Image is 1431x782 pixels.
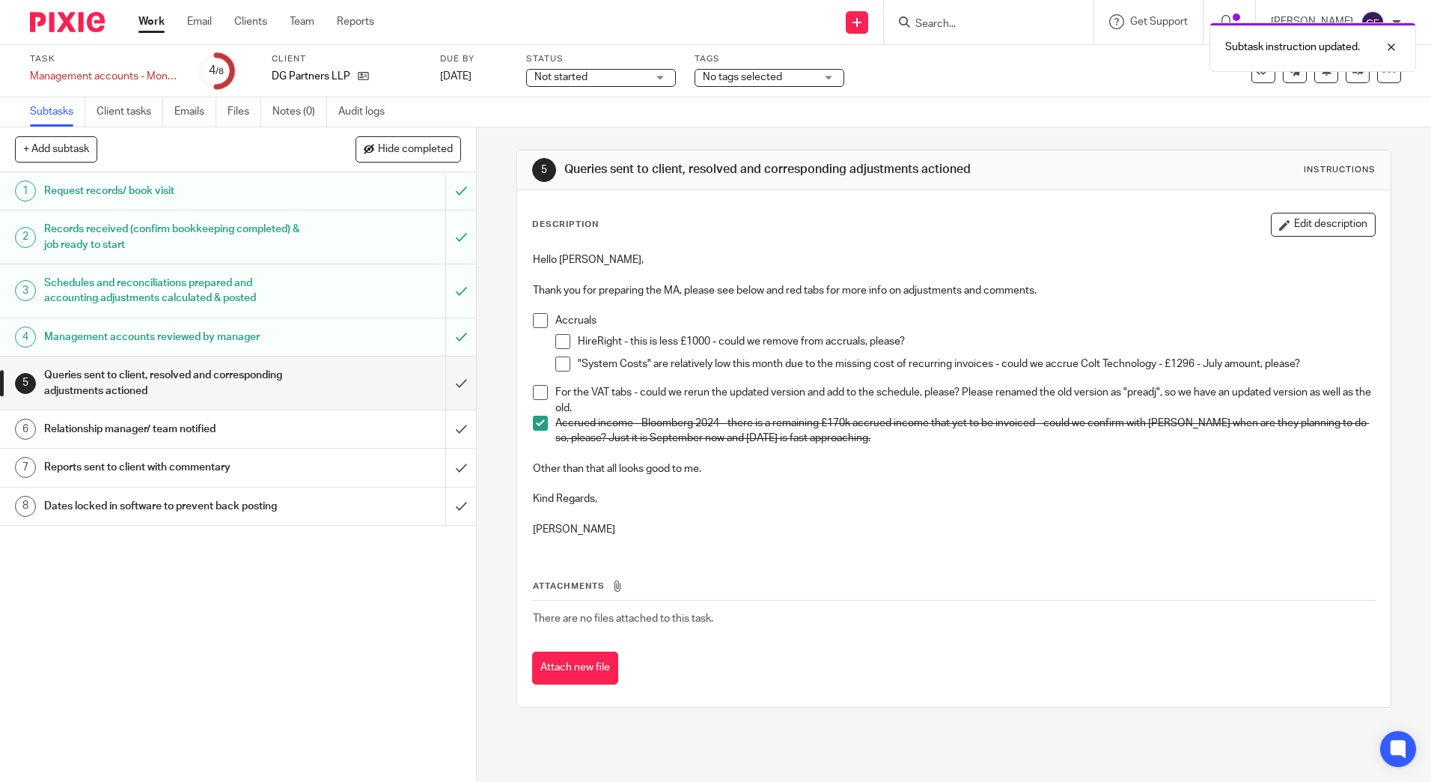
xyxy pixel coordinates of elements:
p: [PERSON_NAME] [533,522,1374,537]
a: Email [187,14,212,29]
a: Reports [337,14,374,29]
div: Instructions [1304,164,1376,176]
p: Thank you for preparing the MA, please see below and red tabs for more info on adjustments and co... [533,283,1374,298]
button: Hide completed [356,136,461,162]
h1: Queries sent to client, resolved and corresponding adjustments actioned [44,364,302,402]
p: DG Partners LLP [272,69,350,84]
p: Description [532,219,599,231]
a: Work [138,14,165,29]
div: 7 [15,457,36,478]
a: Clients [234,14,267,29]
h1: Request records/ book visit [44,180,302,202]
span: No tags selected [703,72,782,82]
p: Accruals [555,313,1374,328]
p: "System Costs" are relatively low this month due to the missing cost of recurring invoices - coul... [578,357,1374,372]
label: Client [272,53,421,65]
span: Not started [534,72,588,82]
span: [DATE] [440,71,472,82]
small: /8 [216,67,224,76]
p: Accrued income - Bloomberg 2024 - there is a remaining £170k accrued income that yet to be invoic... [555,416,1374,446]
a: Emails [174,97,216,127]
p: Subtask instruction updated. [1225,40,1360,55]
p: Other than that all looks good to me. [533,461,1374,476]
h1: Dates locked in software to prevent back posting [44,495,302,518]
span: There are no files attached to this task. [533,613,713,624]
img: Pixie [30,12,105,32]
a: Team [290,14,314,29]
div: Management accounts - Monthly [30,69,180,84]
p: Kind Regards, [533,491,1374,506]
div: 8 [15,496,36,517]
h1: Management accounts reviewed by manager [44,326,302,348]
p: Hello [PERSON_NAME], [533,252,1374,267]
button: + Add subtask [15,136,97,162]
h1: Queries sent to client, resolved and corresponding adjustments actioned [564,162,986,178]
h1: Schedules and reconciliations prepared and accounting adjustments calculated & posted [44,272,302,310]
div: 2 [15,227,36,248]
a: Files [228,97,261,127]
span: Hide completed [378,144,453,156]
div: 4 [15,327,36,348]
label: Tags [695,53,844,65]
a: Audit logs [338,97,396,127]
label: Status [526,53,676,65]
div: 1 [15,181,36,201]
div: 6 [15,419,36,440]
span: Attachments [533,582,605,590]
h1: Reports sent to client with commentary [44,456,302,479]
h1: Relationship manager/ team notified [44,418,302,440]
div: 4 [209,62,224,79]
label: Due by [440,53,507,65]
label: Task [30,53,180,65]
button: Attach new file [532,652,618,685]
a: Notes (0) [272,97,327,127]
a: Client tasks [97,97,163,127]
div: 5 [15,373,36,394]
img: svg%3E [1361,10,1385,34]
button: Edit description [1271,213,1376,237]
a: Subtasks [30,97,85,127]
div: 3 [15,280,36,301]
p: HireRight - this is less £1000 - could we remove from accruals, please? [578,334,1374,349]
h1: Records received (confirm bookkeeping completed) & job ready to start [44,218,302,256]
p: For the VAT tabs - could we rerun the updated version and add to the schedule, please? Please ren... [555,385,1374,416]
div: 5 [532,158,556,182]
